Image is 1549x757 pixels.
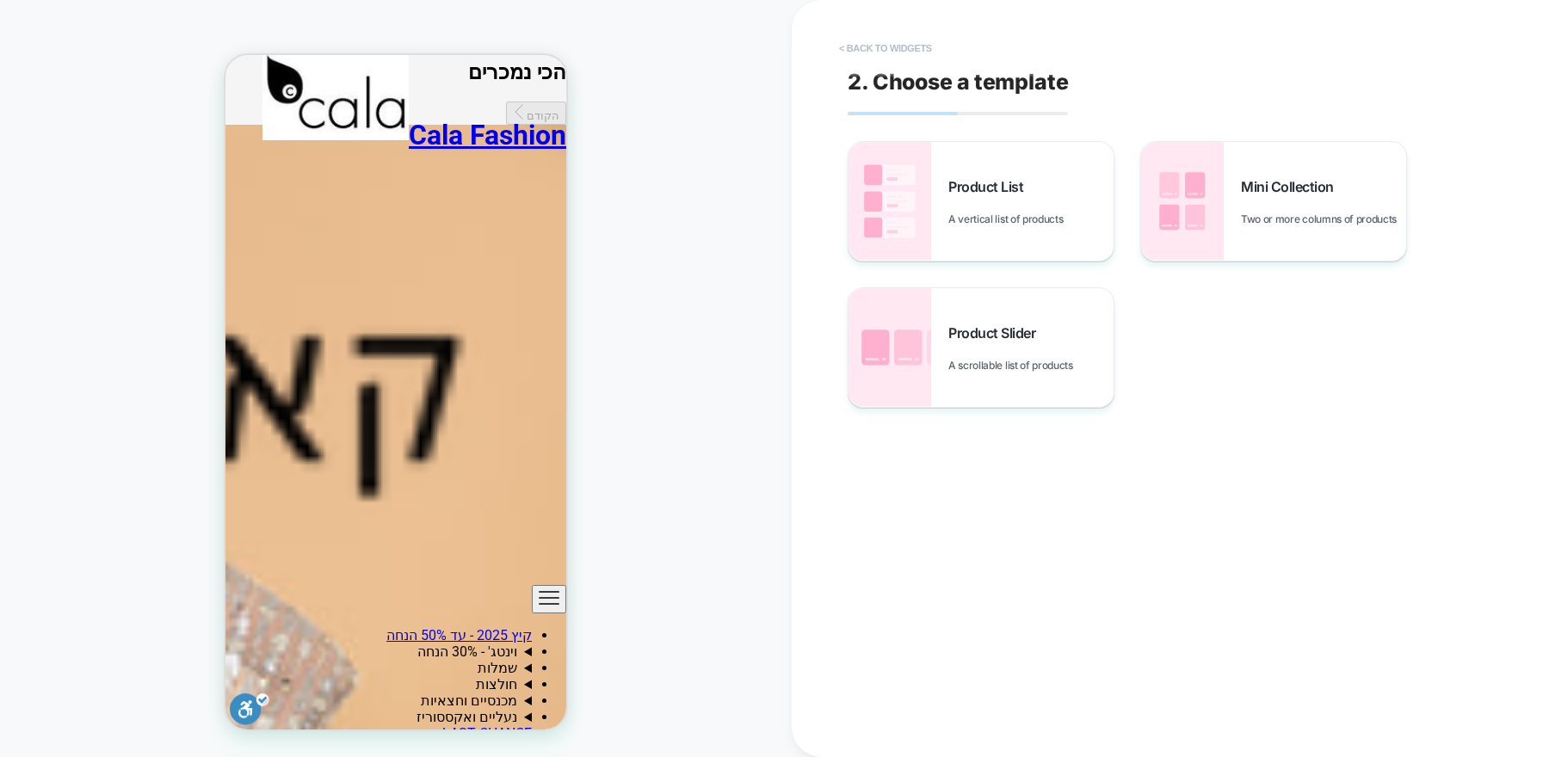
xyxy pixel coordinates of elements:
[830,34,941,62] button: < Back to widgets
[183,64,341,96] span: Cala Fashion
[948,212,1071,225] span: A vertical list of products
[1241,178,1342,195] span: Mini Collection
[4,638,44,675] button: סרגל נגישות
[948,324,1044,342] span: Product Slider
[1241,212,1405,225] span: Two or more columns of products
[948,178,1032,195] span: Product List
[848,69,1069,95] span: 2. Choose a template
[161,572,306,588] a: קיץ 2025 - עד 50% הנחה
[948,359,1082,372] span: A scrollable list of products
[217,670,306,686] a: LAST CHANCE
